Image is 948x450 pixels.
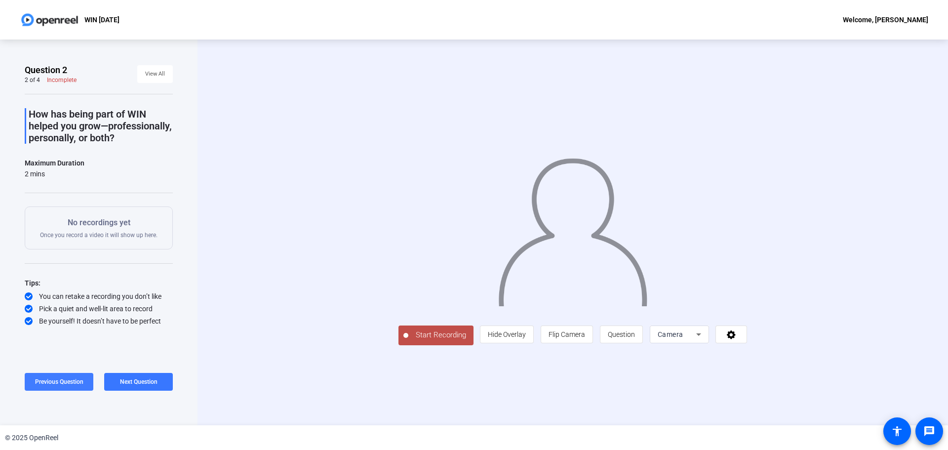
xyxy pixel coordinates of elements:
[84,14,119,26] p: WIN [DATE]
[25,316,173,326] div: Be yourself! It doesn’t have to be perfect
[120,378,158,385] span: Next Question
[497,149,648,306] img: overlay
[398,326,474,345] button: Start Recording
[29,108,173,144] p: How has being part of WIN helped you grow—professionally, personally, or both?
[25,373,93,391] button: Previous Question
[40,217,158,239] div: Once you record a video it will show up here.
[549,330,585,338] span: Flip Camera
[35,378,83,385] span: Previous Question
[408,329,474,341] span: Start Recording
[5,433,58,443] div: © 2025 OpenReel
[137,65,173,83] button: View All
[20,10,79,30] img: OpenReel logo
[104,373,173,391] button: Next Question
[541,326,593,343] button: Flip Camera
[488,330,526,338] span: Hide Overlay
[145,67,165,82] span: View All
[25,76,40,84] div: 2 of 4
[25,291,173,301] div: You can retake a recording you don’t like
[600,326,643,343] button: Question
[608,330,635,338] span: Question
[40,217,158,229] p: No recordings yet
[658,330,683,338] span: Camera
[25,157,84,169] div: Maximum Duration
[25,304,173,314] div: Pick a quiet and well-lit area to record
[891,425,903,437] mat-icon: accessibility
[923,425,935,437] mat-icon: message
[480,326,534,343] button: Hide Overlay
[843,14,928,26] div: Welcome, [PERSON_NAME]
[47,76,77,84] div: Incomplete
[25,64,67,76] span: Question 2
[25,277,173,289] div: Tips:
[25,169,84,179] div: 2 mins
